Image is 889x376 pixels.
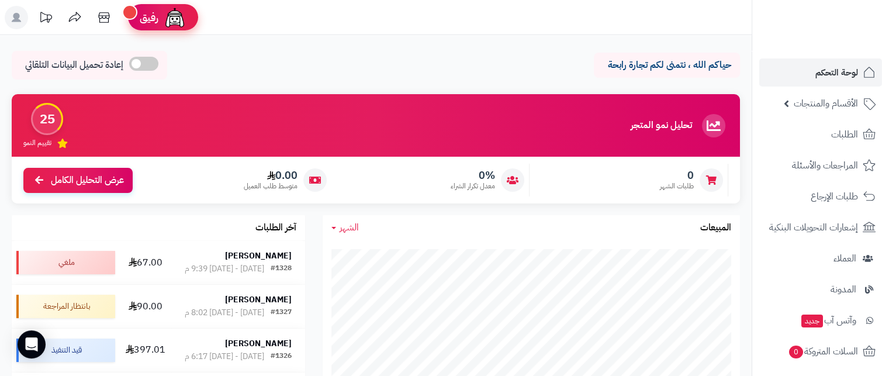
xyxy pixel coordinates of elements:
[244,169,298,182] span: 0.00
[831,126,858,143] span: الطلبات
[23,138,51,148] span: تقييم النمو
[759,58,882,87] a: لوحة التحكم
[759,151,882,180] a: المراجعات والأسئلة
[225,294,292,306] strong: [PERSON_NAME]
[811,188,858,205] span: طلبات الإرجاع
[340,220,359,234] span: الشهر
[225,337,292,350] strong: [PERSON_NAME]
[451,169,495,182] span: 0%
[185,351,264,363] div: [DATE] - [DATE] 6:17 م
[631,120,692,131] h3: تحليل نمو المتجر
[759,337,882,365] a: السلات المتروكة0
[759,244,882,272] a: العملاء
[451,181,495,191] span: معدل تكرار الشراء
[792,157,858,174] span: المراجعات والأسئلة
[271,263,292,275] div: #1328
[225,250,292,262] strong: [PERSON_NAME]
[788,343,858,360] span: السلات المتروكة
[700,223,731,233] h3: المبيعات
[815,64,858,81] span: لوحة التحكم
[603,58,731,72] p: حياكم الله ، نتمنى لكم تجارة رابحة
[31,6,60,32] a: تحديثات المنصة
[833,250,856,267] span: العملاء
[120,241,171,284] td: 67.00
[255,223,296,233] h3: آخر الطلبات
[759,275,882,303] a: المدونة
[140,11,158,25] span: رفيق
[244,181,298,191] span: متوسط طلب العميل
[163,6,186,29] img: ai-face.png
[271,307,292,319] div: #1327
[18,330,46,358] div: Open Intercom Messenger
[271,351,292,363] div: #1326
[51,174,124,187] span: عرض التحليل الكامل
[759,182,882,211] a: طلبات الإرجاع
[800,312,856,329] span: وآتس آب
[660,181,694,191] span: طلبات الشهر
[759,306,882,334] a: وآتس آبجديد
[831,281,856,298] span: المدونة
[801,315,823,327] span: جديد
[25,58,123,72] span: إعادة تحميل البيانات التلقائي
[16,251,115,274] div: ملغي
[185,307,264,319] div: [DATE] - [DATE] 8:02 م
[120,285,171,328] td: 90.00
[769,219,858,236] span: إشعارات التحويلات البنكية
[794,95,858,112] span: الأقسام والمنتجات
[16,295,115,318] div: بانتظار المراجعة
[759,120,882,149] a: الطلبات
[789,346,803,358] span: 0
[23,168,133,193] a: عرض التحليل الكامل
[120,329,171,372] td: 397.01
[759,213,882,242] a: إشعارات التحويلات البنكية
[16,339,115,362] div: قيد التنفيذ
[660,169,694,182] span: 0
[331,221,359,234] a: الشهر
[185,263,264,275] div: [DATE] - [DATE] 9:39 م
